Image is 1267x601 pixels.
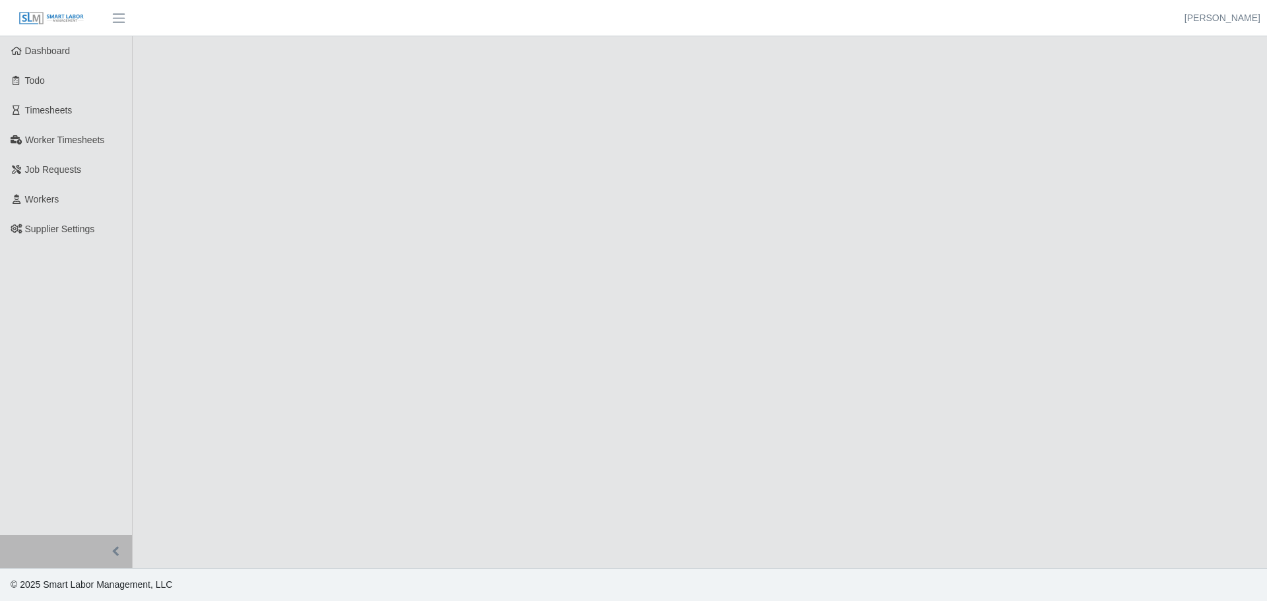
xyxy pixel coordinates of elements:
[11,579,172,590] span: © 2025 Smart Labor Management, LLC
[25,105,73,115] span: Timesheets
[25,164,82,175] span: Job Requests
[18,11,84,26] img: SLM Logo
[25,46,71,56] span: Dashboard
[25,194,59,205] span: Workers
[25,135,104,145] span: Worker Timesheets
[25,224,95,234] span: Supplier Settings
[1185,11,1260,25] a: [PERSON_NAME]
[25,75,45,86] span: Todo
